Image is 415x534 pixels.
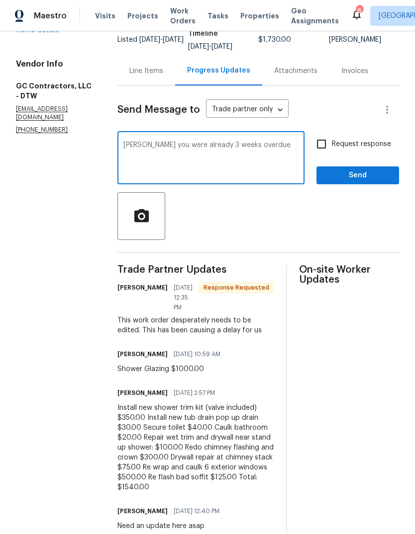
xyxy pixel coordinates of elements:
span: Properties [240,11,279,21]
div: [PERSON_NAME] [329,36,400,43]
span: Geo Assignments [291,6,339,26]
div: 8 [356,6,363,16]
span: [DATE] [188,43,209,50]
span: Send Message to [117,105,200,115]
div: Trade partner only [206,102,289,118]
div: Shower Glazing $1000.00 [117,364,226,374]
div: Line Items [129,66,163,76]
textarea: [PERSON_NAME] you were already 3 weeks overdue [123,142,299,176]
span: Tasks [207,12,228,19]
span: $1,730.00 [258,36,291,43]
div: Need an update here asap [117,521,225,531]
span: Maestro [34,11,67,21]
span: [DATE] 12:40 PM [174,506,219,516]
span: [DATE] [211,43,232,50]
span: [DATE] 12:35 PM [174,283,193,312]
span: Work Orders [170,6,196,26]
span: Projects [127,11,158,21]
span: Response Requested [200,283,273,293]
div: Attachments [274,66,317,76]
h5: GC Contractors, LLC - DTW [16,81,94,101]
div: This work order desperately needs to be edited. This has been causing a delay for us [117,315,274,335]
button: Send [316,166,399,185]
span: - [139,36,184,43]
h6: [PERSON_NAME] [117,349,168,359]
span: On-site Worker Updates [299,265,399,285]
span: [DATE] 2:57 PM [174,388,215,398]
h6: [PERSON_NAME] [117,506,168,516]
h6: [PERSON_NAME] [117,388,168,398]
h6: [PERSON_NAME] [117,283,168,293]
span: Visits [95,11,115,21]
span: Request response [332,139,391,150]
span: Send [324,169,391,182]
span: [DATE] [139,36,160,43]
div: Install new shower trim kit (valve included) $350.00 Install new tub drain pop up drain $30.00 Se... [117,403,274,492]
div: Invoices [341,66,368,76]
div: Progress Updates [187,66,250,76]
span: [DATE] [163,36,184,43]
span: [DATE] 10:59 AM [174,349,220,359]
span: Listed [117,36,184,43]
span: Trade Partner Updates [117,265,274,275]
span: - [188,43,232,50]
h4: Vendor Info [16,59,94,69]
